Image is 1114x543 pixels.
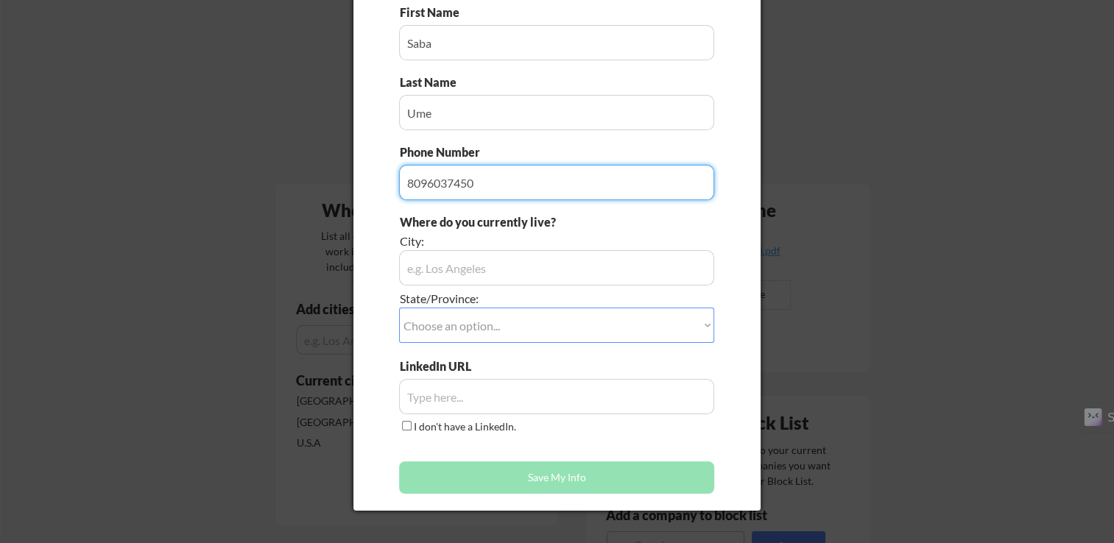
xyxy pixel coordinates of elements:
input: Type here... [399,25,714,60]
input: Type here... [399,379,714,414]
div: LinkedIn URL [400,358,510,375]
div: Phone Number [400,144,488,160]
input: e.g. Los Angeles [399,250,714,285]
div: State/Province: [400,291,632,307]
label: I don't have a LinkedIn. [414,420,516,433]
div: Last Name [400,74,471,90]
div: City: [400,233,632,249]
div: First Name [400,4,471,21]
input: Type here... [399,165,714,200]
input: Type here... [399,95,714,130]
button: Save My Info [399,461,714,494]
div: Where do you currently live? [400,214,632,230]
